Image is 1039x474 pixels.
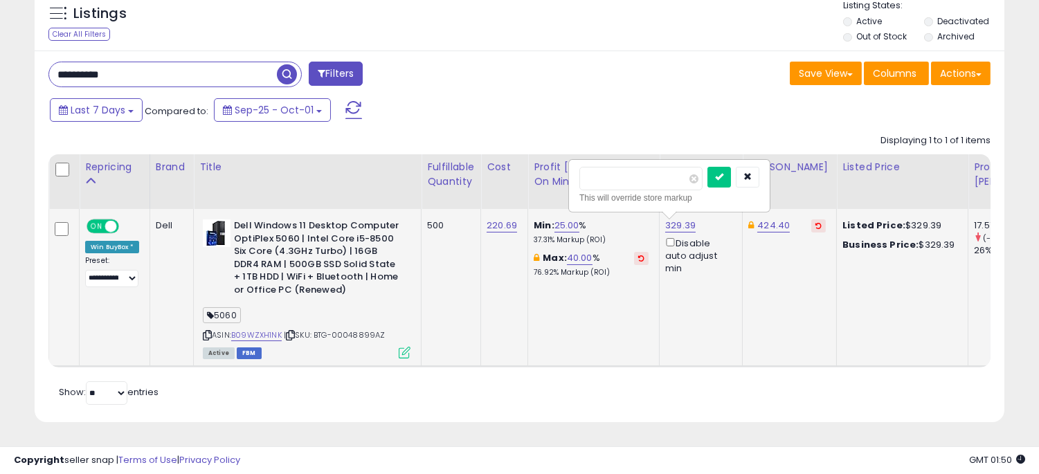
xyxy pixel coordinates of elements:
button: Save View [790,62,862,85]
a: 40.00 [567,251,593,265]
img: 41uKq9oB-KL._SL40_.jpg [203,219,231,247]
div: This will override store markup [579,191,759,205]
div: Cost [487,160,522,174]
th: The percentage added to the cost of goods (COGS) that forms the calculator for Min & Max prices. [528,154,660,209]
h5: Listings [73,4,127,24]
span: 2025-10-9 01:50 GMT [969,453,1025,466]
div: $329.39 [842,239,957,251]
div: Profit [PERSON_NAME] on Min/Max [534,160,653,189]
div: Win BuyBox * [85,241,139,253]
span: FBM [237,347,262,359]
div: Title [199,160,415,174]
small: (-32.42%) [983,233,1022,244]
a: 329.39 [665,219,696,233]
a: 424.40 [757,219,790,233]
b: Dell Windows 11 Desktop Computer OptiPlex 5060 | Intel Core i5-8500 Six Core (4.3GHz Turbo) | 16G... [234,219,402,300]
span: Sep-25 - Oct-01 [235,103,314,117]
span: 5060 [203,307,241,323]
div: Preset: [85,256,139,287]
div: 500 [427,219,470,232]
label: Active [856,15,882,27]
a: 220.69 [487,219,517,233]
span: OFF [117,221,139,233]
b: Min: [534,219,554,232]
div: Brand [156,160,188,174]
p: 37.31% Markup (ROI) [534,235,649,245]
div: Displaying 1 to 1 of 1 items [880,134,991,147]
label: Deactivated [937,15,989,27]
b: Max: [543,251,567,264]
label: Out of Stock [856,30,907,42]
div: [PERSON_NAME] [748,160,831,174]
div: ASIN: [203,219,410,357]
button: Columns [864,62,929,85]
div: seller snap | | [14,454,240,467]
button: Filters [309,62,363,86]
span: ON [88,221,105,233]
div: Repricing [85,160,144,174]
div: Dell [156,219,183,232]
a: Terms of Use [118,453,177,466]
button: Actions [931,62,991,85]
b: Listed Price: [842,219,905,232]
div: Disable auto adjust min [665,235,732,275]
div: % [534,219,649,245]
div: $329.39 [842,219,957,232]
span: Show: entries [59,385,159,399]
span: Compared to: [145,104,208,118]
label: Archived [937,30,975,42]
b: Business Price: [842,238,919,251]
button: Last 7 Days [50,98,143,122]
span: | SKU: BTG-00048899AZ [284,329,386,340]
div: % [534,252,649,277]
a: 25.00 [554,219,579,233]
span: Columns [873,66,916,80]
span: All listings currently available for purchase on Amazon [203,347,235,359]
strong: Copyright [14,453,64,466]
a: Privacy Policy [179,453,240,466]
a: B09WZXH1NK [231,329,282,341]
span: Last 7 Days [71,103,125,117]
p: 76.92% Markup (ROI) [534,268,649,277]
button: Sep-25 - Oct-01 [214,98,331,122]
div: Listed Price [842,160,962,174]
div: Clear All Filters [48,28,110,41]
div: Fulfillable Quantity [427,160,475,189]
